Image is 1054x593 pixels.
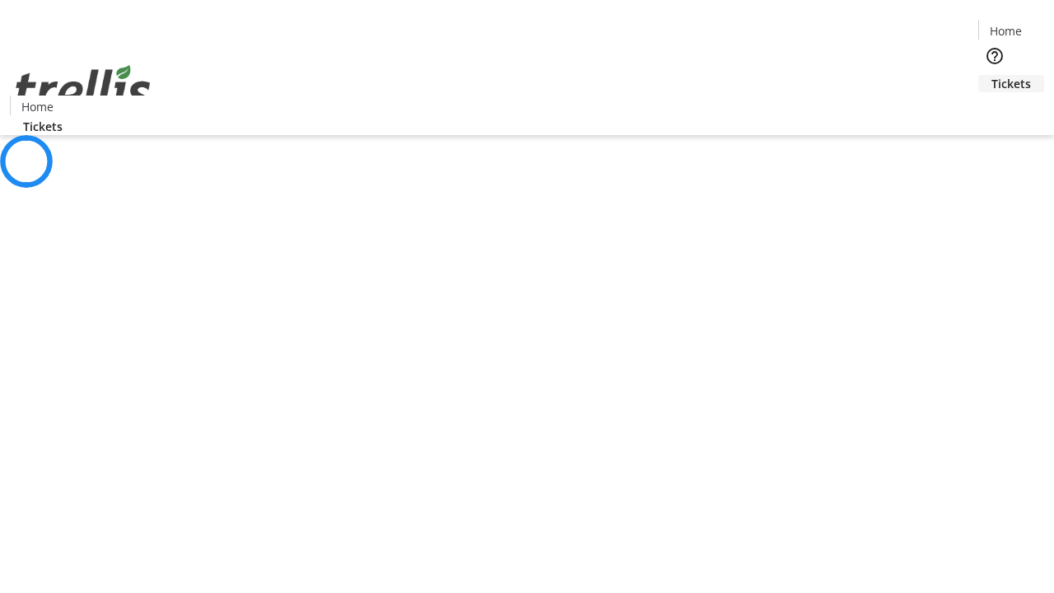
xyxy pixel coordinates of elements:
img: Orient E2E Organization C2jr3sMsve's Logo [10,47,156,129]
span: Home [21,98,54,115]
span: Tickets [991,75,1031,92]
a: Tickets [10,118,76,135]
span: Home [990,22,1022,40]
a: Tickets [978,75,1044,92]
a: Home [11,98,63,115]
span: Tickets [23,118,63,135]
button: Cart [978,92,1011,125]
button: Help [978,40,1011,72]
a: Home [979,22,1032,40]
